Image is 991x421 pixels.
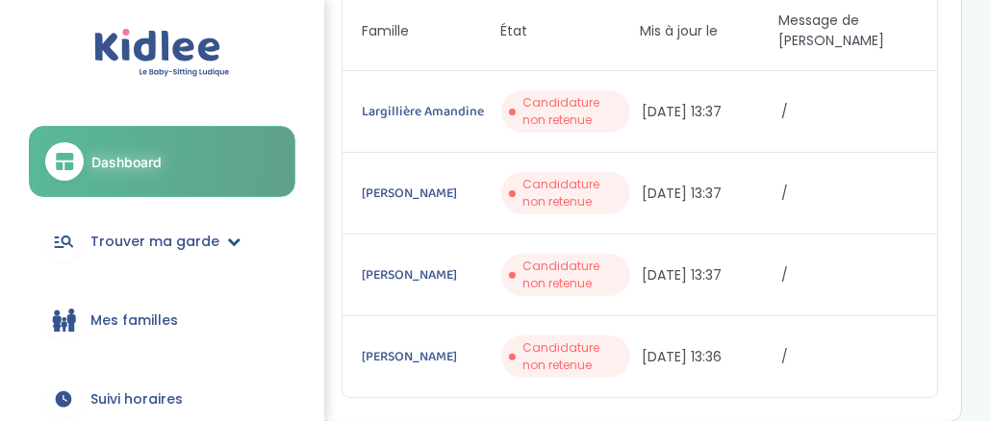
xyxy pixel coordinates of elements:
a: [PERSON_NAME] [362,264,498,285]
span: Candidature non retenue [522,94,623,129]
a: [PERSON_NAME] [362,183,498,204]
a: Largillière Amandine [362,101,498,122]
span: / [781,347,918,367]
span: Candidature non retenue [522,176,623,210]
span: [DATE] 13:37 [642,102,778,122]
span: / [781,102,918,122]
span: Trouver ma garde [90,232,219,252]
span: Dashboard [91,152,162,172]
span: Candidature non retenue [522,258,623,292]
span: Suivi horaires [90,389,183,409]
span: Mes familles [90,310,178,331]
img: logo.svg [94,29,230,78]
span: [DATE] 13:37 [642,265,778,285]
a: Trouver ma garde [29,207,295,276]
span: [DATE] 13:36 [642,347,778,367]
span: [DATE] 13:37 [642,184,778,204]
span: / [781,265,918,285]
span: État [500,21,640,41]
span: Mis à jour le [640,21,779,41]
span: Candidature non retenue [522,339,623,374]
a: Mes familles [29,285,295,355]
span: Message de [PERSON_NAME] [778,11,918,51]
span: Famille [362,21,501,41]
a: [PERSON_NAME] [362,346,498,367]
a: Dashboard [29,126,295,197]
span: / [781,184,918,204]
